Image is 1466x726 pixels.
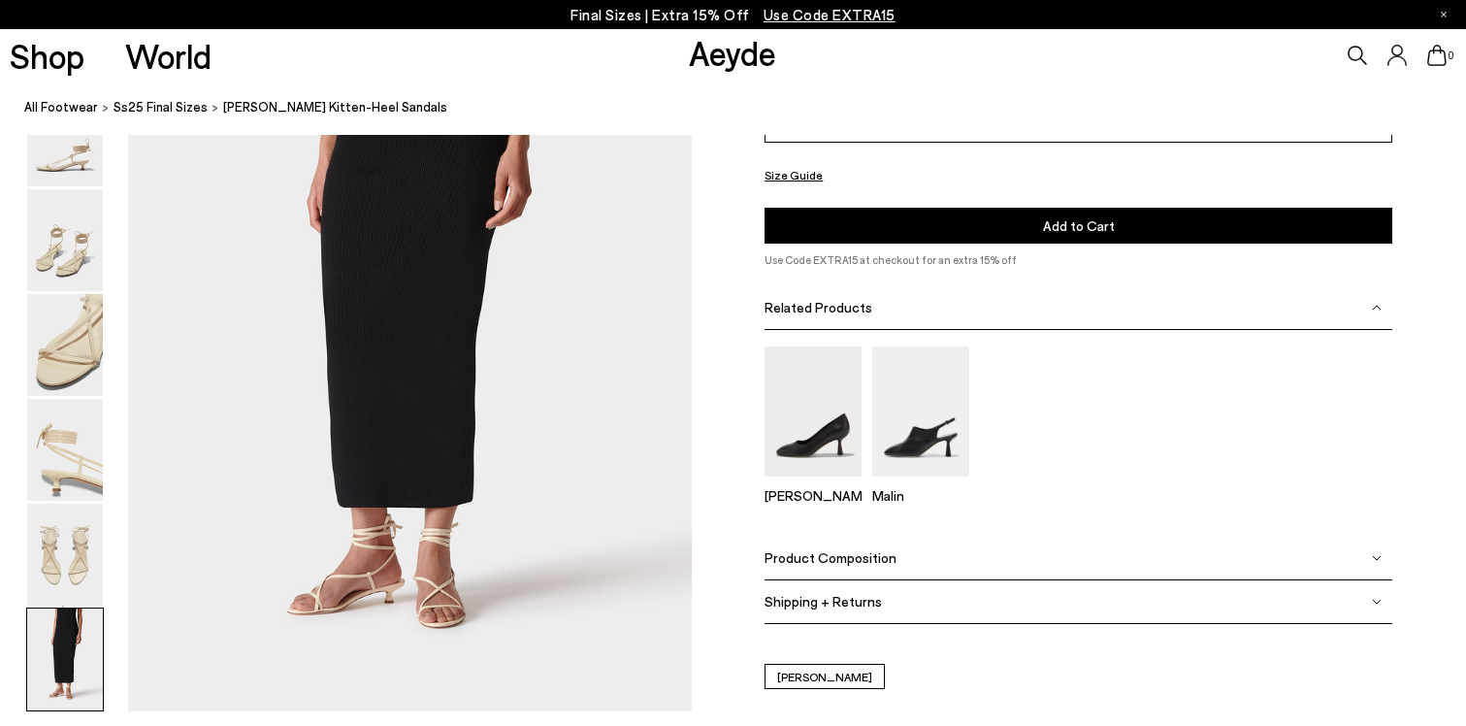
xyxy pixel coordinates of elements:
[872,487,969,504] p: Malin
[1447,50,1456,61] span: 0
[765,463,862,504] a: Giotta Round-Toe Pumps [PERSON_NAME]
[223,97,447,117] span: [PERSON_NAME] Kitten-Heel Sandals
[1372,553,1382,563] img: svg%3E
[872,346,969,476] img: Malin Slingback Mules
[765,346,862,476] img: Giotta Round-Toe Pumps
[765,549,896,566] span: Product Composition
[24,97,98,117] a: All Footwear
[27,399,103,501] img: Paige Leather Kitten-Heel Sandals - Image 4
[27,84,103,186] img: Paige Leather Kitten-Heel Sandals - Image 1
[689,32,776,73] a: Aeyde
[765,487,862,504] p: [PERSON_NAME]
[27,294,103,396] img: Paige Leather Kitten-Heel Sandals - Image 3
[24,82,1466,135] nav: breadcrumb
[765,208,1392,244] button: Add to Cart
[27,504,103,606] img: Paige Leather Kitten-Heel Sandals - Image 5
[10,39,84,73] a: Shop
[765,299,872,315] span: Related Products
[27,609,103,710] img: Paige Leather Kitten-Heel Sandals - Image 6
[765,251,1392,269] p: Use Code EXTRA15 at checkout for an extra 15% off
[570,3,896,27] p: Final Sizes | Extra 15% Off
[114,97,208,117] a: Ss25 Final Sizes
[1427,45,1447,66] a: 0
[1043,217,1115,234] span: Add to Cart
[125,39,212,73] a: World
[114,99,208,115] span: Ss25 Final Sizes
[765,593,882,610] span: Shipping + Returns
[27,189,103,291] img: Paige Leather Kitten-Heel Sandals - Image 2
[1372,303,1382,313] img: svg%3E
[764,6,896,23] span: Navigate to /collections/ss25-final-sizes
[1372,597,1382,607] img: svg%3E
[872,463,969,504] a: Malin Slingback Mules Malin
[765,163,823,187] button: Size Guide
[765,664,885,689] a: [PERSON_NAME]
